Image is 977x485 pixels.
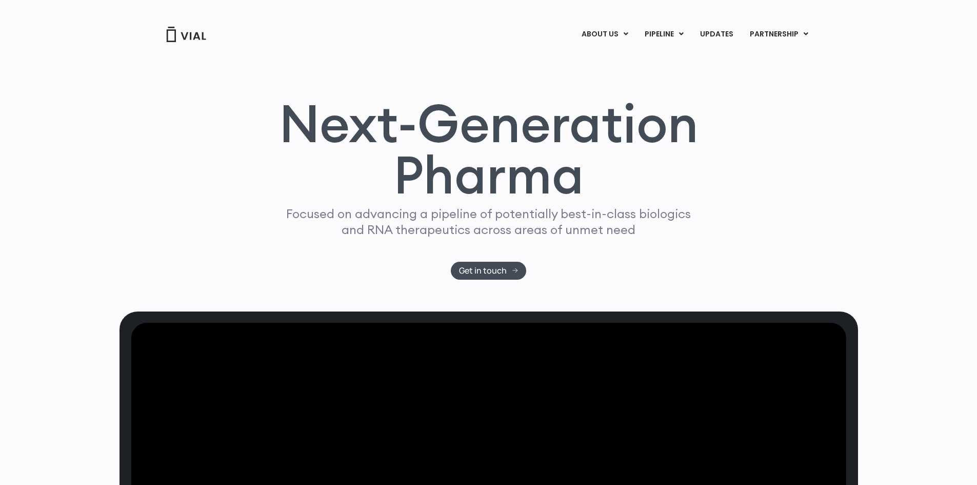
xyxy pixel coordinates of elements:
[636,26,691,43] a: PIPELINEMenu Toggle
[282,206,695,238] p: Focused on advancing a pipeline of potentially best-in-class biologics and RNA therapeutics acros...
[692,26,741,43] a: UPDATES
[166,27,207,42] img: Vial Logo
[573,26,636,43] a: ABOUT USMenu Toggle
[451,262,526,280] a: Get in touch
[742,26,816,43] a: PARTNERSHIPMenu Toggle
[267,98,711,201] h1: Next-Generation Pharma
[459,267,507,275] span: Get in touch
